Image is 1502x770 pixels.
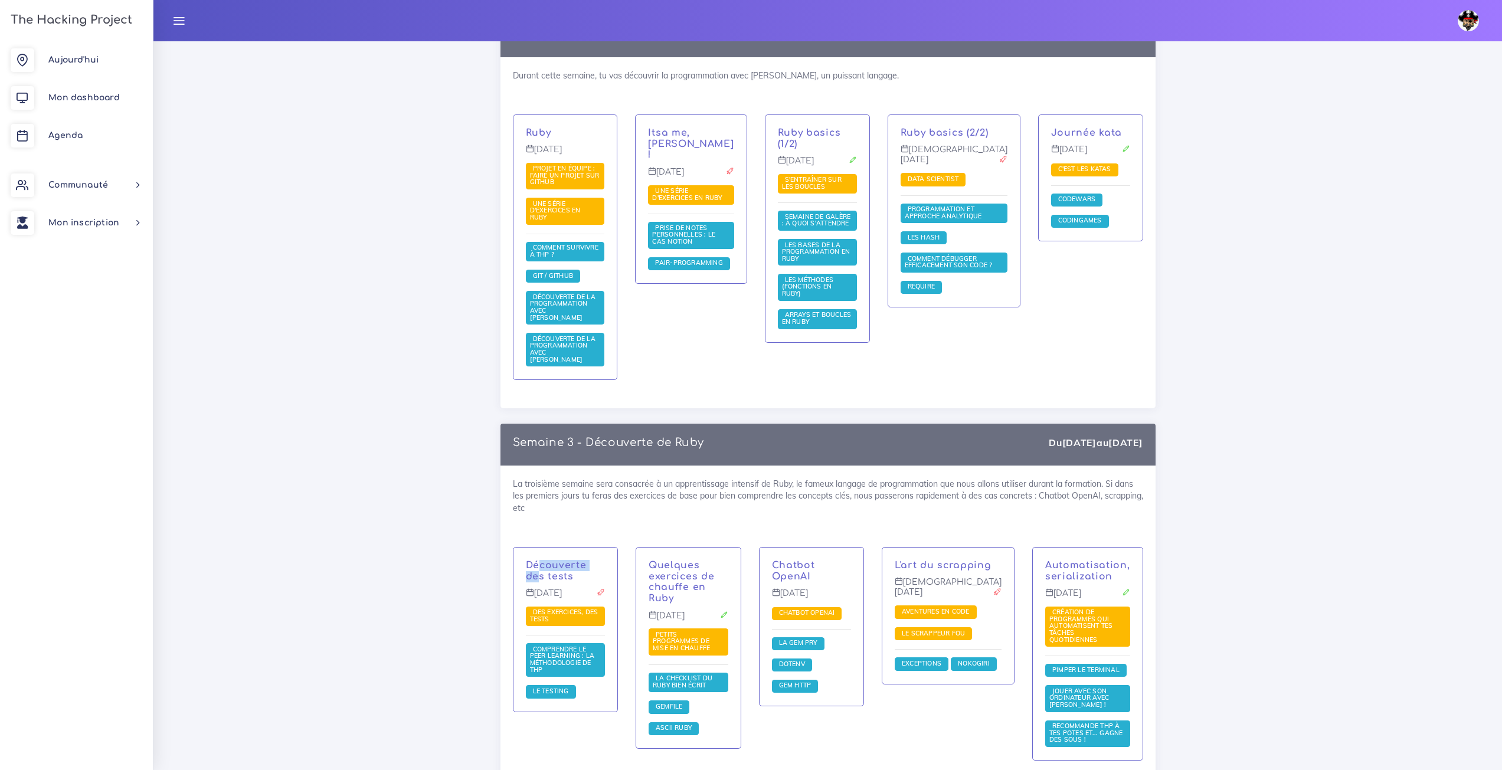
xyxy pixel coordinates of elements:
p: [DEMOGRAPHIC_DATA][DATE] [895,577,1002,606]
span: Une série d'exercices en Ruby [652,186,725,202]
p: [DATE] [778,156,857,175]
span: Une série d'exercices en Ruby [530,199,581,221]
div: Du au [1049,436,1143,450]
span: Comprendre le peer learning : la méthodologie de THP [530,645,595,674]
span: Comment débugger efficacement son code ? [905,254,996,270]
span: Découverte de la programmation avec [PERSON_NAME] [530,335,595,363]
p: Semaine 3 - Découverte de Ruby [513,436,704,449]
span: Codingames [1055,216,1105,224]
span: Création de programmes qui automatisent tes tâches quotidiennes [1049,608,1112,643]
span: Aventures en code [899,607,973,615]
p: Ruby [526,127,605,139]
p: [DATE] [649,611,728,630]
span: Jouer avec son ordinateur avec [PERSON_NAME] ! [1049,687,1109,709]
span: ASCII Ruby [653,723,695,732]
span: Comment survivre à THP ? [530,243,598,258]
p: Journée kata [1051,127,1130,139]
img: avatar [1458,10,1479,31]
span: Gemfile [653,702,685,710]
span: Pair-Programming [652,258,725,267]
span: Des exercices, des tests [530,608,598,623]
span: Pimper le terminal [1049,666,1123,674]
span: C'est les katas [1055,165,1114,173]
span: Nokogiri [955,659,993,667]
span: Les bases de la programmation en Ruby [782,241,850,263]
span: Mon inscription [48,218,119,227]
span: Programmation et approche analytique [905,205,985,220]
p: Ruby basics (1/2) [778,127,857,150]
span: Prise de notes personnelles : le cas Notion [652,224,715,245]
strong: [DATE] [1108,437,1143,448]
span: Agenda [48,131,83,140]
p: [DATE] [526,588,606,607]
p: L'art du scrapping [895,560,1002,571]
p: [DEMOGRAPHIC_DATA][DATE] [901,145,1007,173]
p: [DATE] [772,588,852,607]
p: [DATE] [648,167,734,186]
p: Automatisation, serialization [1045,560,1130,582]
span: Découverte de la programmation avec [PERSON_NAME] [530,293,595,322]
div: Durant cette semaine, tu vas découvrir la programmation avec [PERSON_NAME], un puissant langage. [500,57,1156,408]
span: Chatbot OpenAI [776,608,838,617]
p: Ruby basics (2/2) [901,127,1007,139]
span: Le testing [530,687,572,695]
strong: [DATE] [1062,437,1097,448]
span: Exceptions [899,659,944,667]
span: La checklist du Ruby bien écrit [653,674,712,689]
span: Recommande THP à tes potes et... gagne des sous ! [1049,722,1123,743]
span: Semaine de galère : à quoi s'attendre [782,212,852,228]
span: Aujourd'hui [48,55,99,64]
span: Gem HTTP [776,681,814,689]
span: Git / Github [530,271,577,280]
p: Découverte des tests [526,560,606,582]
p: Itsa me, [PERSON_NAME] ! [648,127,734,160]
span: Projet en équipe : faire un projet sur Github [530,164,600,186]
span: Codewars [1055,195,1099,203]
span: Require [905,282,938,290]
span: La gem PRY [776,638,820,647]
p: [DATE] [526,145,605,163]
p: [DATE] [1051,145,1130,163]
span: Data scientist [905,175,962,183]
p: [DATE] [1045,588,1130,607]
span: Petits programmes de mise en chauffe [653,630,713,652]
span: Le scrappeur fou [899,629,968,637]
span: Arrays et boucles en Ruby [782,310,852,326]
span: Communauté [48,181,108,189]
span: Mon dashboard [48,93,120,102]
p: Chatbot OpenAI [772,560,852,582]
span: Les méthodes (fonctions en Ruby) [782,276,834,297]
span: Dotenv [776,660,808,668]
span: S'entraîner sur les boucles [782,175,842,191]
p: Quelques exercices de chauffe en Ruby [649,560,728,604]
span: Les Hash [905,233,943,241]
h3: The Hacking Project [7,14,132,27]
